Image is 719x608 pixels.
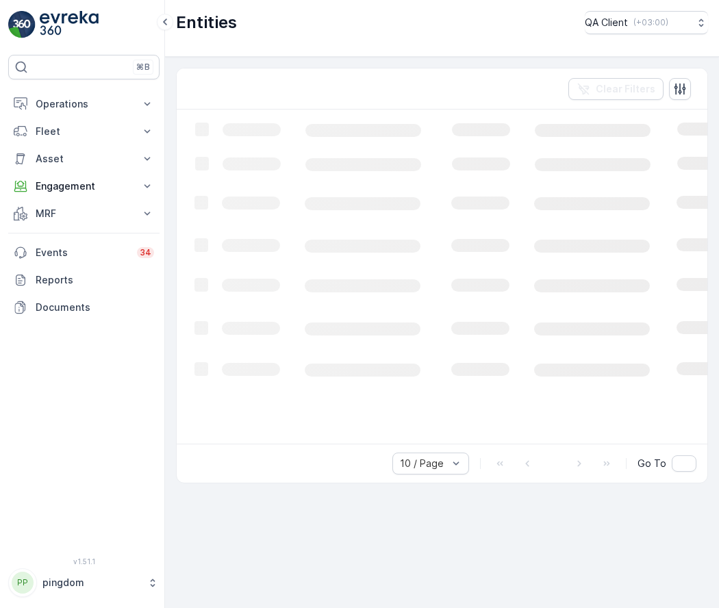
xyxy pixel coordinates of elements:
a: Documents [8,294,160,321]
button: MRF [8,200,160,227]
button: Asset [8,145,160,173]
p: ( +03:00 ) [633,17,668,28]
img: logo_light-DOdMpM7g.png [40,11,99,38]
p: QA Client [585,16,628,29]
p: Events [36,246,129,259]
p: 34 [140,247,151,258]
button: Operations [8,90,160,118]
button: Fleet [8,118,160,145]
button: Engagement [8,173,160,200]
p: Operations [36,97,132,111]
button: PPpingdom [8,568,160,597]
p: Entities [176,12,237,34]
img: logo [8,11,36,38]
p: Reports [36,273,154,287]
span: v 1.51.1 [8,557,160,566]
p: ⌘B [136,62,150,73]
p: Engagement [36,179,132,193]
span: Go To [638,457,666,470]
a: Events34 [8,239,160,266]
a: Reports [8,266,160,294]
p: Documents [36,301,154,314]
button: Clear Filters [568,78,664,100]
p: Asset [36,152,132,166]
button: QA Client(+03:00) [585,11,708,34]
p: Clear Filters [596,82,655,96]
p: pingdom [42,576,140,590]
p: Fleet [36,125,132,138]
div: PP [12,572,34,594]
p: MRF [36,207,132,220]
